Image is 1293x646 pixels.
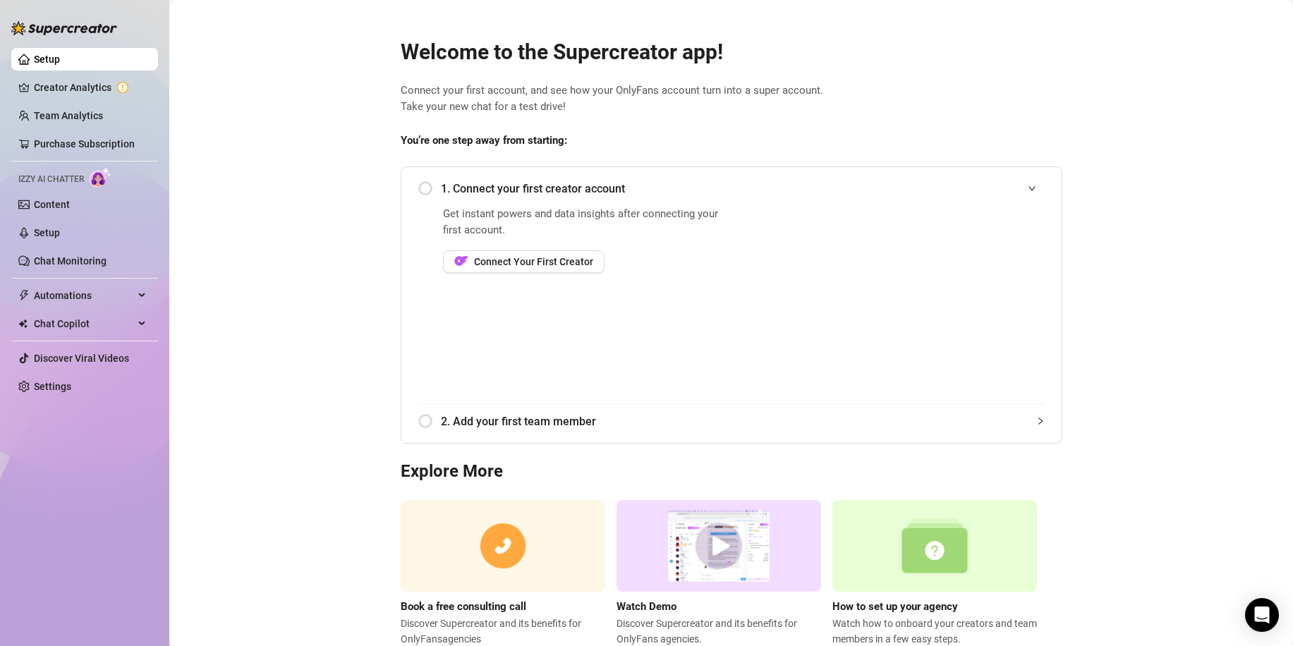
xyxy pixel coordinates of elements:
h3: Explore More [401,461,1062,483]
strong: Watch Demo [617,600,676,613]
a: Setup [34,54,60,65]
span: collapsed [1036,417,1045,425]
a: Creator Analytics exclamation-circle [34,76,147,99]
h2: Welcome to the Supercreator app! [401,39,1062,66]
span: Izzy AI Chatter [18,173,84,186]
span: Automations [34,284,134,307]
a: Discover Viral Videos [34,353,129,364]
img: supercreator demo [617,500,821,592]
iframe: Add Creators [763,206,1045,386]
span: 2. Add your first team member [441,413,1045,430]
img: setup agency guide [832,500,1037,592]
img: logo-BBDzfeDw.svg [11,21,117,35]
a: Purchase Subscription [34,138,135,150]
a: OFConnect Your First Creator [443,250,727,273]
span: 1. Connect your first creator account [441,180,1045,197]
img: OF [454,254,468,268]
button: OFConnect Your First Creator [443,250,605,273]
a: Setup [34,227,60,238]
span: Chat Copilot [34,312,134,335]
span: expanded [1028,184,1036,193]
a: Settings [34,381,71,392]
img: Chat Copilot [18,319,28,329]
strong: Book a free consulting call [401,600,526,613]
span: thunderbolt [18,290,30,301]
span: Connect Your First Creator [474,256,593,267]
div: 1. Connect your first creator account [418,171,1045,206]
div: 2. Add your first team member [418,404,1045,439]
strong: You’re one step away from starting: [401,134,567,147]
img: consulting call [401,500,605,592]
span: Get instant powers and data insights after connecting your first account. [443,206,727,239]
a: Team Analytics [34,110,103,121]
div: Open Intercom Messenger [1245,598,1279,632]
span: Connect your first account, and see how your OnlyFans account turn into a super account. Take you... [401,83,1062,116]
a: Chat Monitoring [34,255,107,267]
img: AI Chatter [90,167,111,188]
strong: How to set up your agency [832,600,958,613]
a: Content [34,199,70,210]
